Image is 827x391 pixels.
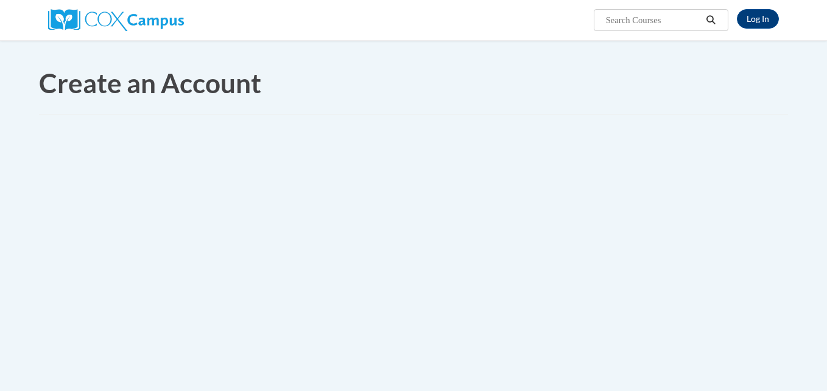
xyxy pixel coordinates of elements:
img: Cox Campus [48,9,184,31]
span: Create an Account [39,67,261,99]
input: Search Courses [605,13,702,27]
i:  [706,16,717,25]
a: Cox Campus [48,14,184,24]
button: Search [702,13,720,27]
a: Log In [737,9,779,29]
